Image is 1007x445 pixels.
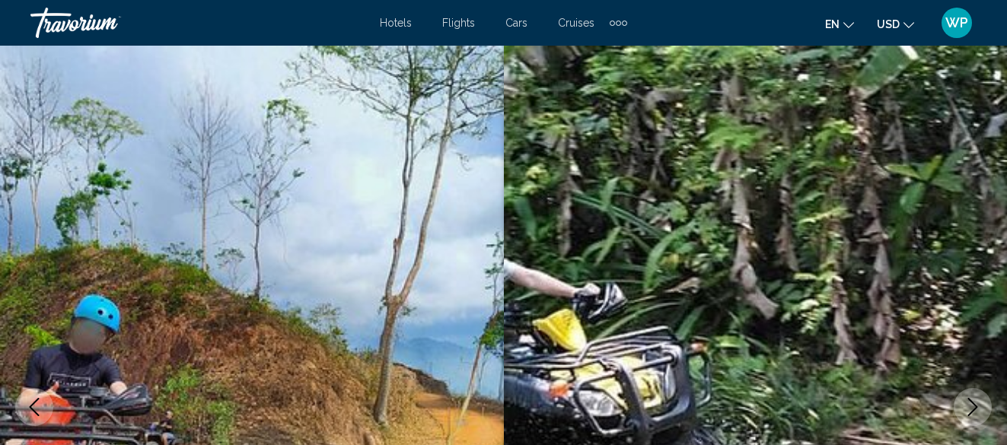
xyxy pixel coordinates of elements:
a: Cars [505,17,527,29]
iframe: Button to launch messaging window [946,384,995,433]
a: Travorium [30,8,365,38]
button: Change language [825,13,854,35]
button: Change currency [877,13,914,35]
span: USD [877,18,900,30]
span: en [825,18,840,30]
button: Previous image [15,388,53,426]
a: Cruises [558,17,594,29]
a: Hotels [380,17,412,29]
button: User Menu [937,7,977,39]
span: WP [945,15,968,30]
button: Extra navigation items [610,11,627,35]
a: Flights [442,17,475,29]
